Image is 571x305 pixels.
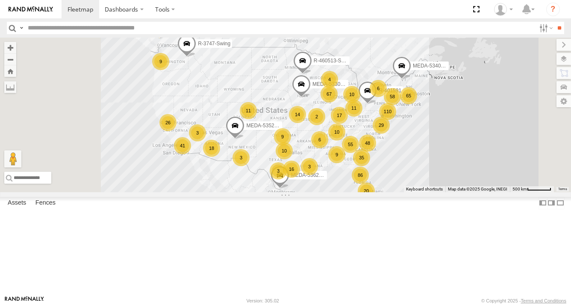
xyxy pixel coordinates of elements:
label: Assets [3,197,30,209]
div: 20 [358,182,375,199]
a: Terms [558,188,567,191]
span: MEDA-536205-Roll [291,173,335,179]
label: Dock Summary Table to the Right [547,197,556,209]
label: Dock Summary Table to the Left [539,197,547,209]
div: 3 [233,149,250,166]
button: Zoom out [4,53,16,65]
div: Tim Albro [491,3,516,16]
div: 55 [342,136,359,153]
div: 10 [343,86,360,103]
span: MEDA-534010-Roll [413,63,457,69]
div: Version: 305.02 [247,298,279,303]
button: Drag Pegman onto the map to open Street View [4,150,21,167]
span: MEDA-533004-Roll [312,82,356,88]
div: 11 [240,102,257,119]
span: R-3747-Swing [198,41,230,47]
div: 9 [274,128,291,145]
div: 4 [321,71,338,88]
div: 6 [311,131,328,148]
span: Map data ©2025 Google, INEGI [448,187,507,191]
span: 500 km [512,187,527,191]
div: 48 [359,135,376,152]
div: 41 [174,137,191,154]
div: 3 [189,124,206,141]
div: 110 [379,103,396,120]
div: 9 [328,146,345,163]
label: Search Filter Options [536,22,554,34]
span: MEDA-535215-Roll [246,123,290,129]
div: 35 [353,149,370,166]
div: 2 [308,108,325,125]
span: R-460513-Swing [314,58,352,64]
label: Map Settings [556,95,571,107]
button: Zoom Home [4,65,16,77]
div: 10 [276,142,293,159]
div: 26 [159,114,177,131]
img: rand-logo.svg [9,6,53,12]
label: Fences [31,197,60,209]
div: 67 [321,85,338,103]
button: Map Scale: 500 km per 53 pixels [510,186,554,192]
i: ? [546,3,560,16]
div: 16 [283,161,300,178]
label: Hide Summary Table [556,197,565,209]
div: 18 [203,140,220,157]
label: Search Query [18,22,25,34]
button: Zoom in [4,42,16,53]
div: 17 [331,107,348,124]
div: 9 [152,53,169,70]
div: 6 [370,80,387,97]
a: Visit our Website [5,296,44,305]
div: 14 [289,106,306,123]
div: 65 [400,87,417,104]
div: 3 [301,158,318,175]
label: Measure [4,81,16,93]
div: 58 [384,88,401,105]
div: 10 [328,123,345,141]
button: Keyboard shortcuts [406,186,443,192]
div: 29 [373,117,390,134]
div: 86 [352,167,369,184]
div: 11 [345,100,362,117]
div: © Copyright 2025 - [481,298,566,303]
div: 3 [270,162,287,179]
a: Terms and Conditions [521,298,566,303]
